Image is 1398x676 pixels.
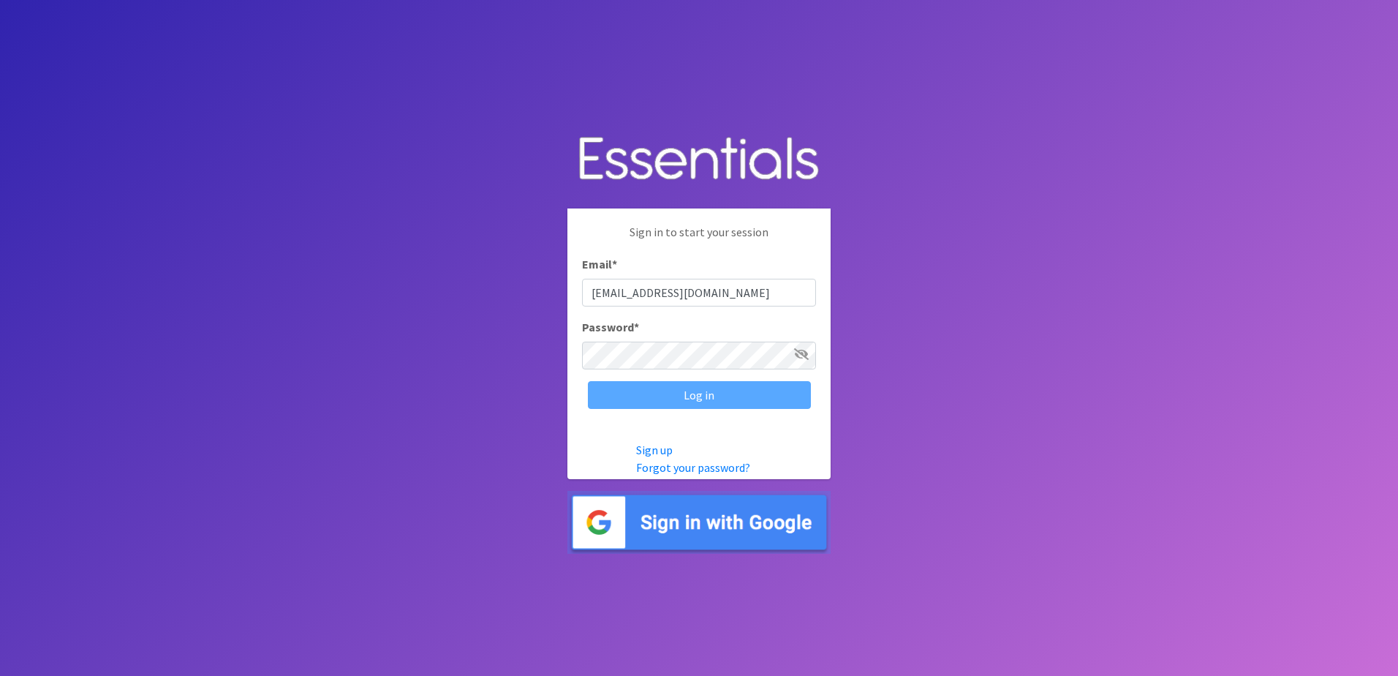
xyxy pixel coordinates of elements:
abbr: required [612,257,617,271]
img: Human Essentials [567,122,831,198]
a: Forgot your password? [636,460,750,475]
label: Password [582,318,639,336]
a: Sign up [636,443,673,457]
img: Sign in with Google [567,491,831,555]
label: Email [582,255,617,273]
p: Sign in to start your session [582,223,816,255]
abbr: required [634,320,639,334]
